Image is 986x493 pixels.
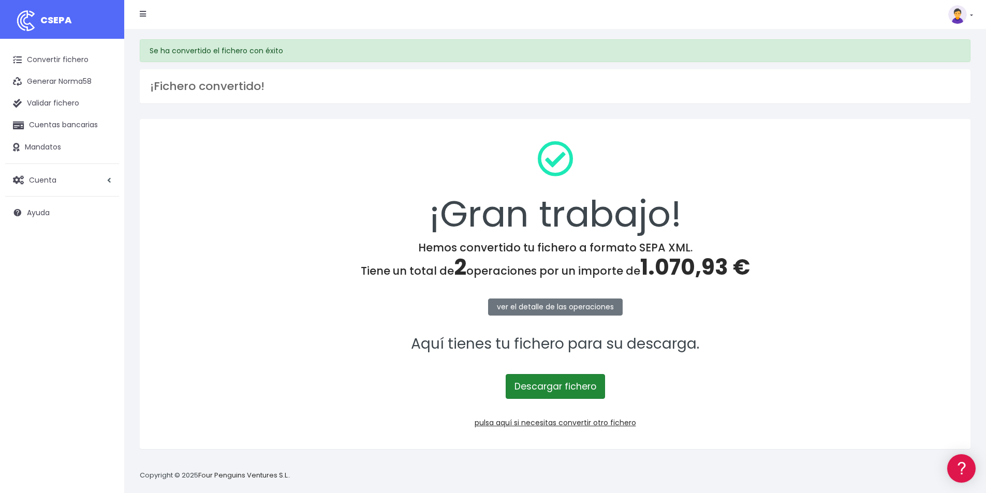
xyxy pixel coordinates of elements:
[10,205,197,215] div: Facturación
[5,202,119,223] a: Ayuda
[10,277,197,295] button: Contáctanos
[153,132,957,241] div: ¡Gran trabajo!
[10,222,197,238] a: General
[140,39,970,62] div: Se ha convertido el fichero con éxito
[5,49,119,71] a: Convertir fichero
[5,93,119,114] a: Validar fichero
[10,72,197,82] div: Información general
[198,470,289,480] a: Four Penguins Ventures S.L.
[506,374,605,399] a: Descargar fichero
[10,147,197,163] a: Problemas habituales
[10,248,197,258] div: Programadores
[5,114,119,136] a: Cuentas bancarias
[948,5,967,24] img: profile
[5,169,119,191] a: Cuenta
[10,264,197,280] a: API
[5,137,119,158] a: Mandatos
[640,252,750,282] span: 1.070,93 €
[454,252,466,282] span: 2
[27,207,50,218] span: Ayuda
[10,88,197,104] a: Información general
[140,470,290,481] p: Copyright © 2025 .
[153,241,957,280] h4: Hemos convertido tu fichero a formato SEPA XML. Tiene un total de operaciones por un importe de
[150,80,960,93] h3: ¡Fichero convertido!
[5,71,119,93] a: Generar Norma58
[29,174,56,185] span: Cuenta
[13,8,39,34] img: logo
[475,417,636,428] a: pulsa aquí si necesitas convertir otro fichero
[10,163,197,179] a: Videotutoriales
[10,131,197,147] a: Formatos
[40,13,72,26] span: CSEPA
[10,114,197,124] div: Convertir ficheros
[153,333,957,356] p: Aquí tienes tu fichero para su descarga.
[142,298,199,308] a: POWERED BY ENCHANT
[488,298,623,316] a: ver el detalle de las operaciones
[10,179,197,195] a: Perfiles de empresas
